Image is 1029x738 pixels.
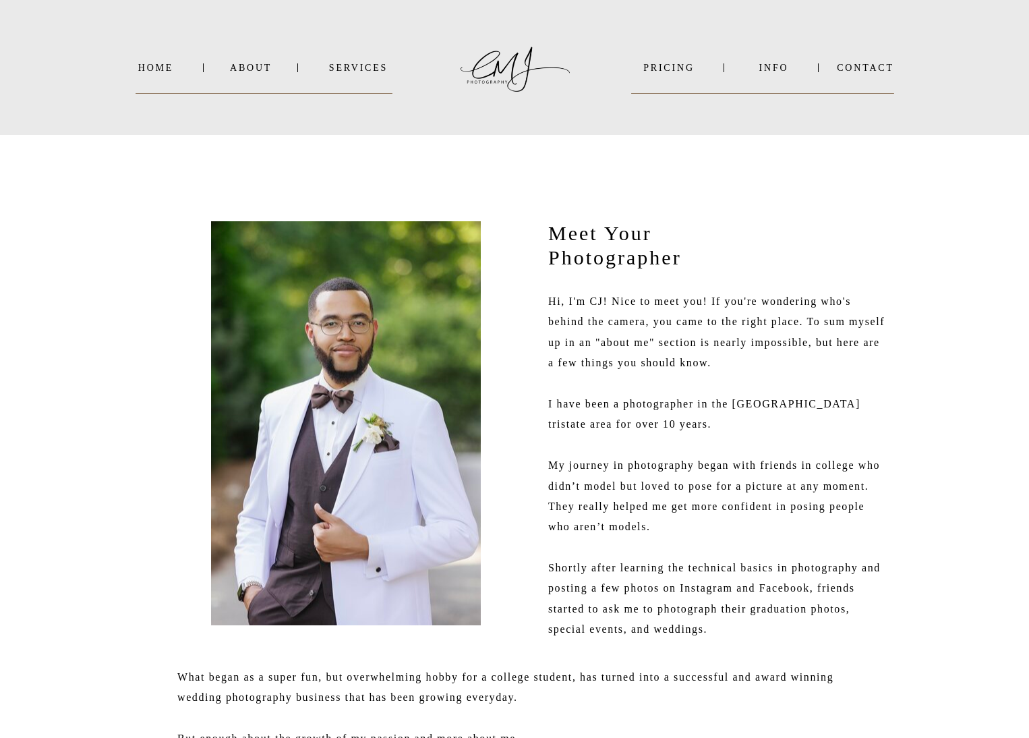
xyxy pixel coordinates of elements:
[548,291,885,644] p: Hi, I'm CJ! Nice to meet you! If you're wondering who's behind the camera, you came to the right ...
[548,221,698,276] h1: Meet Your Photographer
[324,63,392,73] a: SERVICES
[230,63,270,73] a: About
[837,63,894,73] a: Contact
[741,63,806,73] a: INFO
[136,63,176,73] a: Home
[631,63,707,73] a: PRICING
